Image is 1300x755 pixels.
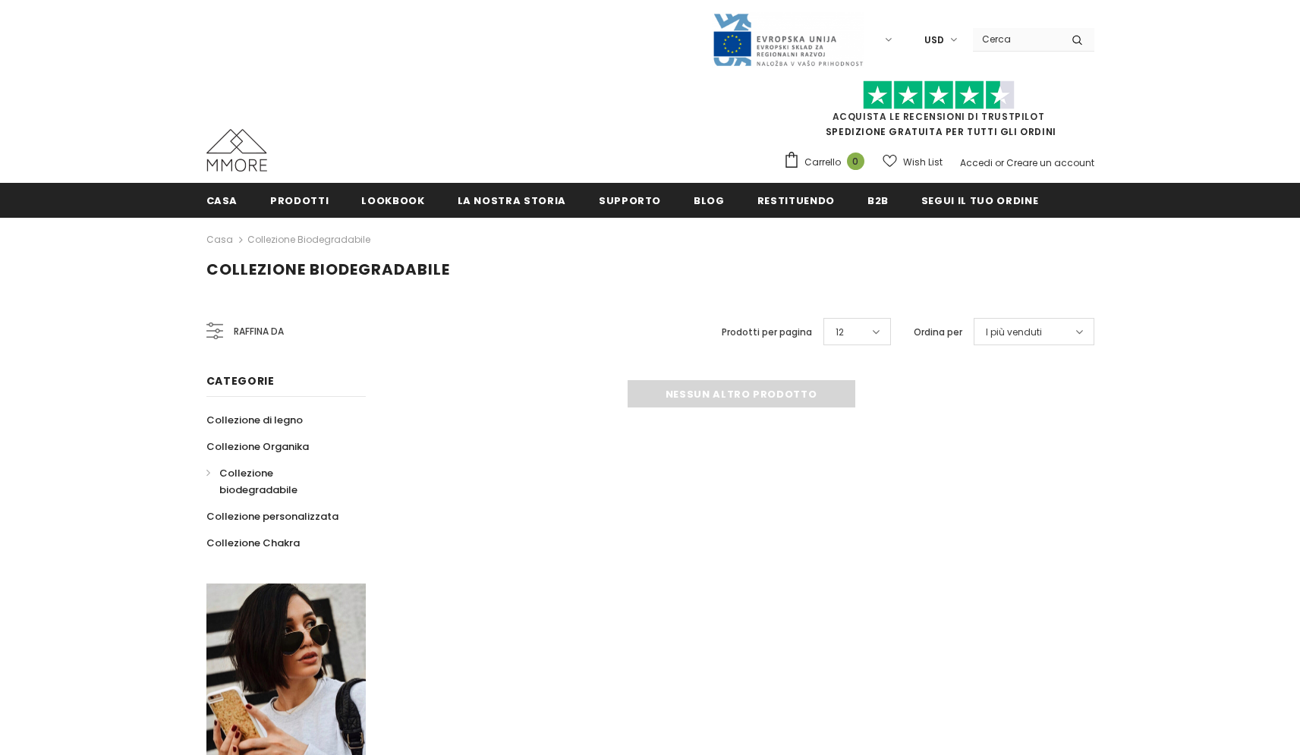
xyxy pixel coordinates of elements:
[206,193,238,208] span: Casa
[206,503,338,530] a: Collezione personalizzata
[206,407,303,433] a: Collezione di legno
[206,536,300,550] span: Collezione Chakra
[867,183,889,217] a: B2B
[836,325,844,340] span: 12
[757,193,835,208] span: Restituendo
[903,155,943,170] span: Wish List
[804,155,841,170] span: Carrello
[599,183,661,217] a: supporto
[234,323,284,340] span: Raffina da
[1006,156,1094,169] a: Creare un account
[921,193,1038,208] span: Segui il tuo ordine
[783,87,1094,138] span: SPEDIZIONE GRATUITA PER TUTTI GLI ORDINI
[783,151,872,174] a: Carrello 0
[206,129,267,171] img: Casi MMORE
[206,439,309,454] span: Collezione Organika
[219,466,297,497] span: Collezione biodegradabile
[833,110,1045,123] a: Acquista le recensioni di TrustPilot
[973,28,1060,50] input: Search Site
[847,153,864,170] span: 0
[599,193,661,208] span: supporto
[206,433,309,460] a: Collezione Organika
[361,193,424,208] span: Lookbook
[206,231,233,249] a: Casa
[361,183,424,217] a: Lookbook
[867,193,889,208] span: B2B
[270,183,329,217] a: Prodotti
[206,259,450,280] span: Collezione biodegradabile
[694,193,725,208] span: Blog
[712,33,864,46] a: Javni Razpis
[921,183,1038,217] a: Segui il tuo ordine
[914,325,962,340] label: Ordina per
[206,530,300,556] a: Collezione Chakra
[924,33,944,48] span: USD
[206,373,275,389] span: Categorie
[757,183,835,217] a: Restituendo
[694,183,725,217] a: Blog
[995,156,1004,169] span: or
[712,12,864,68] img: Javni Razpis
[458,193,566,208] span: La nostra storia
[458,183,566,217] a: La nostra storia
[986,325,1042,340] span: I più venduti
[206,509,338,524] span: Collezione personalizzata
[270,193,329,208] span: Prodotti
[863,80,1015,110] img: Fidati di Pilot Stars
[960,156,993,169] a: Accedi
[722,325,812,340] label: Prodotti per pagina
[883,149,943,175] a: Wish List
[206,413,303,427] span: Collezione di legno
[206,183,238,217] a: Casa
[247,233,370,246] a: Collezione biodegradabile
[206,460,349,503] a: Collezione biodegradabile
